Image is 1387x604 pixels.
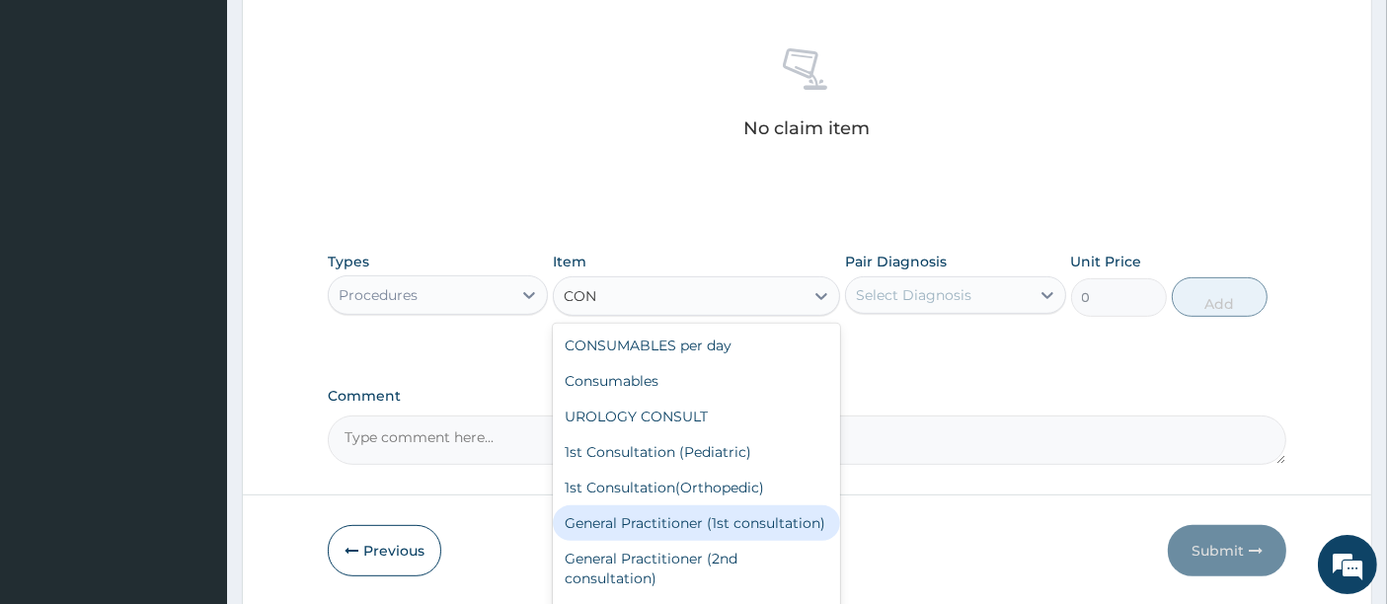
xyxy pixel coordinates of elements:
[553,328,840,363] div: CONSUMABLES per day
[339,285,418,305] div: Procedures
[553,470,840,505] div: 1st Consultation(Orthopedic)
[553,505,840,541] div: General Practitioner (1st consultation)
[553,541,840,596] div: General Practitioner (2nd consultation)
[115,178,272,377] span: We're online!
[37,99,80,148] img: d_794563401_company_1708531726252_794563401
[103,111,332,136] div: Chat with us now
[1172,277,1268,317] button: Add
[1168,525,1286,576] button: Submit
[553,434,840,470] div: 1st Consultation (Pediatric)
[553,252,586,271] label: Item
[328,254,369,270] label: Types
[743,118,870,138] p: No claim item
[1071,252,1142,271] label: Unit Price
[553,399,840,434] div: UROLOGY CONSULT
[324,10,371,57] div: Minimize live chat window
[328,388,1287,405] label: Comment
[845,252,947,271] label: Pair Diagnosis
[553,363,840,399] div: Consumables
[856,285,971,305] div: Select Diagnosis
[328,525,441,576] button: Previous
[10,398,376,467] textarea: Type your message and hit 'Enter'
